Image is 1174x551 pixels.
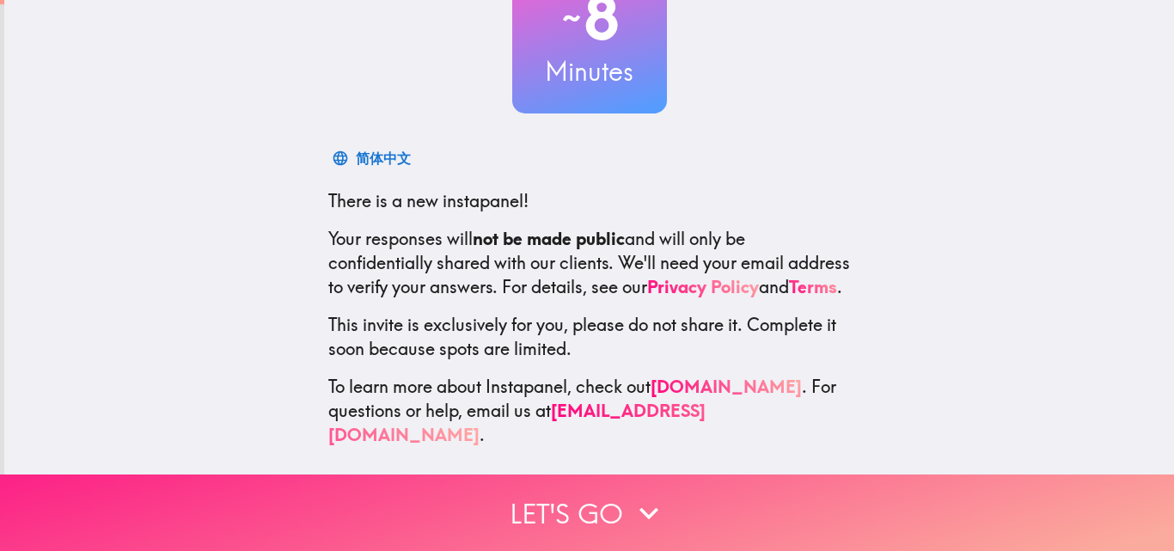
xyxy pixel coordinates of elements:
[328,141,418,175] button: 简体中文
[651,376,802,397] a: [DOMAIN_NAME]
[789,276,837,297] a: Terms
[473,228,625,249] b: not be made public
[328,190,529,211] span: There is a new instapanel!
[328,400,706,445] a: [EMAIL_ADDRESS][DOMAIN_NAME]
[328,313,851,361] p: This invite is exclusively for you, please do not share it. Complete it soon because spots are li...
[328,375,851,447] p: To learn more about Instapanel, check out . For questions or help, email us at .
[356,146,411,170] div: 简体中文
[647,276,759,297] a: Privacy Policy
[328,227,851,299] p: Your responses will and will only be confidentially shared with our clients. We'll need your emai...
[512,53,667,89] h3: Minutes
